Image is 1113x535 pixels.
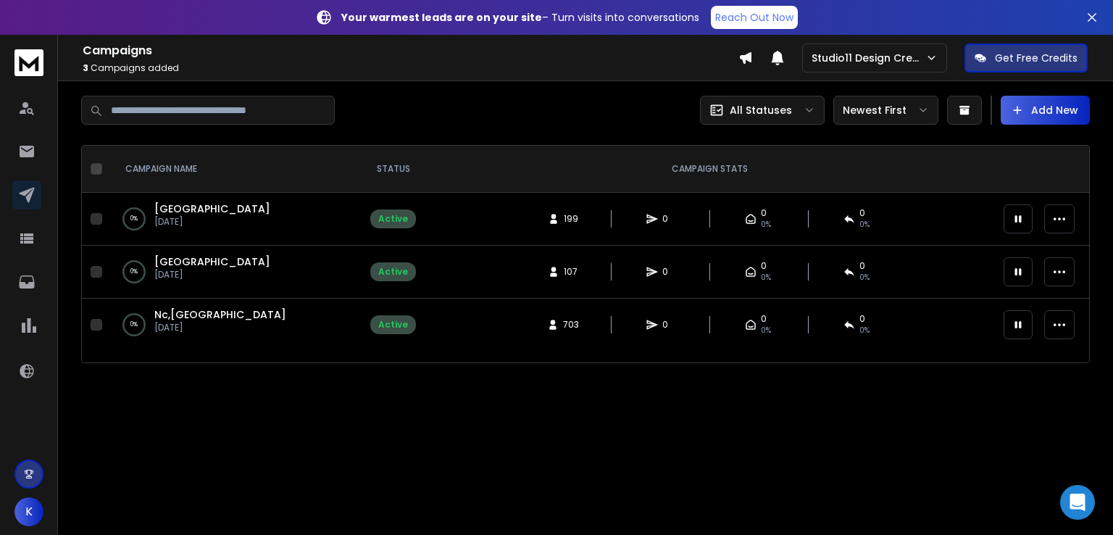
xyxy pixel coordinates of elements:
p: 0 % [130,265,138,279]
a: [GEOGRAPHIC_DATA] [154,202,270,216]
span: 0 [859,207,865,219]
span: 0 [761,207,767,219]
p: Campaigns added [83,62,738,74]
p: 0 % [130,212,138,226]
span: 0% [859,272,870,283]
span: 0% [761,325,771,336]
button: K [14,497,43,526]
a: [GEOGRAPHIC_DATA] [154,254,270,269]
span: 0 [761,260,767,272]
span: 0% [859,325,870,336]
th: CAMPAIGN NAME [108,146,362,193]
span: 107 [564,266,578,278]
span: 0 [662,266,677,278]
button: Newest First [833,96,938,125]
button: Get Free Credits [964,43,1088,72]
span: 0% [761,272,771,283]
p: Reach Out Now [715,10,793,25]
a: Reach Out Now [711,6,798,29]
span: 0 [662,213,677,225]
p: Studio11 Design Creative [812,51,925,65]
p: [DATE] [154,269,270,281]
p: – Turn visits into conversations [341,10,699,25]
span: 0% [859,219,870,231]
p: All Statuses [730,103,792,117]
img: logo [14,49,43,76]
td: 0%[GEOGRAPHIC_DATA][DATE] [108,193,362,246]
p: 0 % [130,318,138,332]
span: 0 [662,319,677,331]
span: 0 [859,313,865,325]
span: 3 [83,62,88,74]
div: Open Intercom Messenger [1060,485,1095,520]
p: [DATE] [154,216,270,228]
div: Active [378,319,408,331]
button: Add New [1001,96,1090,125]
td: 0%[GEOGRAPHIC_DATA][DATE] [108,246,362,299]
span: 0 [761,313,767,325]
th: CAMPAIGN STATS [425,146,995,193]
span: 0% [761,219,771,231]
div: Active [378,266,408,278]
td: 0%Nc,[GEOGRAPHIC_DATA][DATE] [108,299,362,352]
span: 199 [564,213,578,225]
th: STATUS [362,146,425,193]
div: Active [378,213,408,225]
span: 703 [563,319,579,331]
strong: Your warmest leads are on your site [341,10,542,25]
p: Get Free Credits [995,51,1077,65]
span: 0 [859,260,865,272]
a: Nc,[GEOGRAPHIC_DATA] [154,307,286,322]
h1: Campaigns [83,42,738,59]
p: [DATE] [154,322,286,333]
